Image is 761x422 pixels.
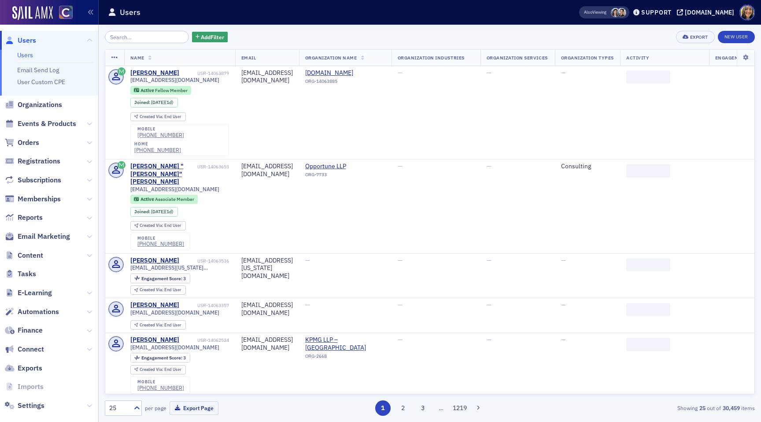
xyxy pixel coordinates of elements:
div: Created Via: End User [130,285,186,295]
span: Engagement Score : [141,355,183,361]
button: 1 [375,400,391,416]
span: Reports [18,213,43,222]
div: End User [140,115,181,119]
div: [DOMAIN_NAME] [685,8,734,16]
div: Created Via: End User [130,365,186,374]
a: Exports [5,363,42,373]
div: Engagement Score: 3 [130,353,190,363]
span: Created Via : [140,114,164,119]
a: Users [17,51,33,59]
span: [EMAIL_ADDRESS][DOMAIN_NAME] [130,309,219,316]
div: Active: Active: Fellow Member [130,86,192,95]
div: 3 [141,276,186,281]
span: Associate Member [155,196,194,202]
span: Subscriptions [18,175,61,185]
span: Joined : [134,209,151,215]
button: 1219 [452,400,468,416]
span: Users [18,36,36,45]
span: Tasks [18,269,36,279]
a: New User [718,31,755,43]
div: [EMAIL_ADDRESS][DOMAIN_NAME] [241,301,293,317]
span: Created Via : [140,366,164,372]
a: Automations [5,307,59,317]
span: ‌ [626,338,670,351]
span: — [398,162,403,170]
div: Created Via: End User [130,320,186,329]
span: ‌ [626,258,670,271]
span: Viewing [584,9,606,15]
div: USR-14062524 [181,337,229,343]
a: [PERSON_NAME] [130,257,179,265]
div: [PHONE_NUMBER] [137,132,184,138]
div: Showing out of items [544,404,755,412]
span: Orders [18,138,39,148]
span: — [398,69,403,77]
span: [EMAIL_ADDRESS][US_STATE][DOMAIN_NAME] [130,264,229,271]
div: [EMAIL_ADDRESS][DOMAIN_NAME] [241,69,293,85]
div: mobile [137,126,184,132]
span: … [435,404,447,412]
span: Beancount.co [305,69,385,77]
span: Events & Products [18,119,76,129]
a: Orders [5,138,39,148]
span: Joined : [134,100,151,105]
span: Active [140,196,155,202]
span: [EMAIL_ADDRESS][DOMAIN_NAME] [130,186,219,192]
div: mobile [137,379,184,385]
span: Name [130,55,144,61]
a: Events & Products [5,119,76,129]
a: E-Learning [5,288,52,298]
div: End User [140,367,181,372]
a: [PERSON_NAME] [130,69,179,77]
div: Created Via: End User [130,221,186,230]
span: [EMAIL_ADDRESS][DOMAIN_NAME] [130,77,219,83]
a: [PHONE_NUMBER] [134,147,181,153]
div: [PERSON_NAME] [130,301,179,309]
img: SailAMX [59,6,73,19]
span: Exports [18,363,42,373]
div: 3 [141,355,186,360]
span: Organization Types [561,55,614,61]
a: [PHONE_NUMBER] [137,241,184,247]
div: Export [690,35,708,40]
button: Export [676,31,714,43]
span: [DATE] [151,208,165,215]
span: Engagement Score : [141,275,183,281]
div: USR-14063879 [181,70,229,76]
div: mobile [137,236,184,241]
div: End User [140,223,181,228]
span: Created Via : [140,222,164,228]
div: Joined: 2025-10-02 00:00:00 [130,98,178,107]
div: 25 [109,403,129,413]
span: Created Via : [140,322,164,328]
span: — [487,162,491,170]
div: USR-14063653 [197,164,229,170]
div: Also [584,9,592,15]
span: Active [140,87,155,93]
a: Opportune LLP [305,163,385,170]
a: [PHONE_NUMBER] [137,385,184,391]
div: [PERSON_NAME] [130,336,179,344]
div: Engagement Score: 3 [130,274,190,283]
span: — [398,301,403,309]
span: — [561,336,566,344]
span: Email Marketing [18,232,70,241]
span: Add Filter [201,33,224,41]
span: — [487,301,491,309]
span: Profile [739,5,755,20]
span: Email [241,55,256,61]
a: Imports [5,382,44,392]
label: per page [145,404,166,412]
span: Organizations [18,100,62,110]
span: KPMG LLP – Denver [305,336,385,352]
span: ‌ [626,70,670,84]
span: — [305,256,310,264]
a: Memberships [5,194,61,204]
a: Tasks [5,269,36,279]
span: [EMAIL_ADDRESS][DOMAIN_NAME] [130,344,219,351]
